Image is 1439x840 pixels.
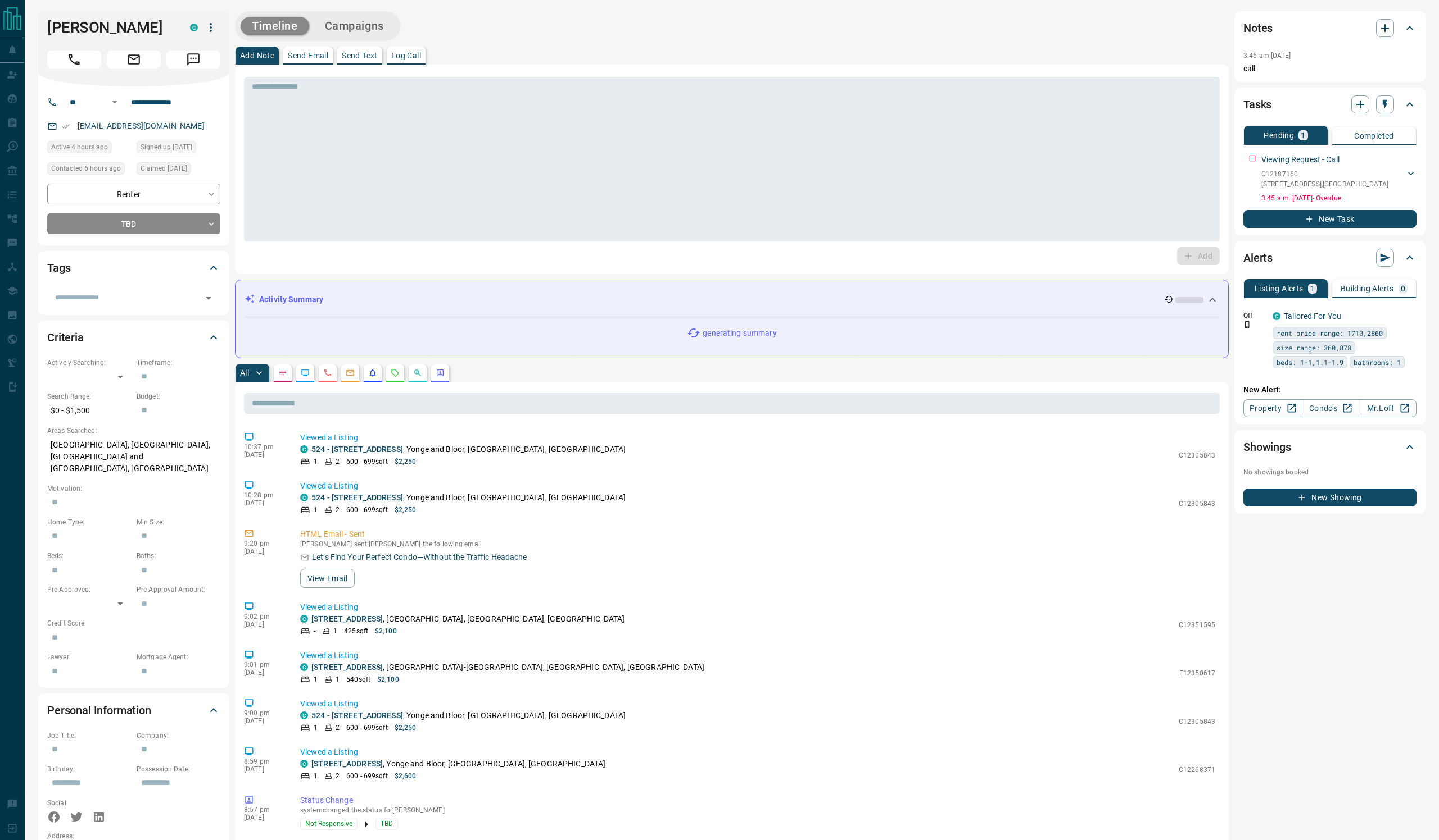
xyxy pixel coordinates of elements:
[381,818,393,829] span: TBD
[314,17,395,35] button: Campaigns
[314,723,318,733] p: 1
[244,613,283,620] p: 9:02 pm
[47,585,131,595] p: Pre-Approved:
[300,569,355,588] button: View Email
[278,368,287,377] svg: Notes
[336,505,340,515] p: 2
[1243,91,1417,118] div: Tasks
[1264,131,1294,139] p: Pending
[344,626,368,636] p: 425 sqft
[47,391,131,401] p: Search Range:
[137,731,220,741] p: Company:
[47,618,220,628] p: Credit Score:
[300,663,308,671] div: condos.ca
[1301,399,1359,417] a: Condos
[300,480,1215,492] p: Viewed a Listing
[47,652,131,662] p: Lawyer:
[1179,499,1215,509] p: C12305843
[1277,342,1351,353] span: size range: 360,878
[346,456,387,467] p: 600 - 699 sqft
[47,324,220,351] div: Criteria
[1243,489,1417,506] button: New Showing
[244,717,283,725] p: [DATE]
[47,426,220,436] p: Areas Searched:
[300,494,308,501] div: condos.ca
[377,674,399,684] p: $2,100
[47,259,70,277] h2: Tags
[47,328,84,346] h2: Criteria
[47,19,173,36] h1: [PERSON_NAME]
[47,254,220,281] div: Tags
[336,771,340,781] p: 2
[244,451,283,459] p: [DATE]
[137,764,220,774] p: Possession Date:
[314,505,318,515] p: 1
[1310,285,1315,293] p: 1
[413,368,422,377] svg: Opportunities
[314,626,315,636] p: -
[1354,357,1401,368] span: bathrooms: 1
[244,709,283,717] p: 9:00 pm
[300,445,308,453] div: condos.ca
[137,162,220,178] div: Mon Aug 11 2025
[1243,249,1273,267] h2: Alerts
[1243,311,1266,321] p: Off
[300,746,1215,758] p: Viewed a Listing
[259,294,323,305] p: Activity Summary
[1277,327,1383,339] span: rent price range: 1710,2860
[78,121,205,130] a: [EMAIL_ADDRESS][DOMAIN_NAME]
[395,456,417,467] p: $2,250
[375,626,397,636] p: $2,100
[1284,312,1341,321] a: Tailored For You
[47,483,220,494] p: Motivation:
[137,358,220,368] p: Timeframe:
[300,601,1215,613] p: Viewed a Listing
[300,760,308,768] div: condos.ca
[368,368,377,377] svg: Listing Alerts
[47,213,220,234] div: TBD
[1261,169,1388,179] p: C12187160
[346,771,387,781] p: 600 - 699 sqft
[311,759,383,768] a: [STREET_ADDRESS]
[300,615,308,623] div: condos.ca
[312,551,527,563] p: Let’s Find Your Perfect Condo—Without the Traffic Headache
[346,368,355,377] svg: Emails
[47,51,101,69] span: Call
[1179,668,1215,678] p: E12350617
[1273,312,1280,320] div: condos.ca
[47,517,131,527] p: Home Type:
[1243,433,1417,460] div: Showings
[240,369,249,377] p: All
[137,141,220,157] div: Mon Sep 16 2024
[51,141,108,153] span: Active 4 hours ago
[395,723,417,733] p: $2,250
[311,661,704,673] p: , [GEOGRAPHIC_DATA]-[GEOGRAPHIC_DATA], [GEOGRAPHIC_DATA], [GEOGRAPHIC_DATA]
[395,771,417,781] p: $2,600
[346,723,387,733] p: 600 - 699 sqft
[311,493,403,502] a: 524 - [STREET_ADDRESS]
[395,505,417,515] p: $2,250
[47,436,220,478] p: [GEOGRAPHIC_DATA], [GEOGRAPHIC_DATA], [GEOGRAPHIC_DATA] and [GEOGRAPHIC_DATA], [GEOGRAPHIC_DATA]
[300,806,1215,814] p: system changed the status for [PERSON_NAME]
[1243,438,1291,456] h2: Showings
[1277,357,1343,368] span: beds: 1-1,1.1-1.9
[1179,450,1215,460] p: C12305843
[300,540,1215,548] p: [PERSON_NAME] sent [PERSON_NAME] the following email
[47,551,131,561] p: Beds:
[1261,179,1388,189] p: [STREET_ADDRESS] , [GEOGRAPHIC_DATA]
[244,765,283,773] p: [DATE]
[190,24,198,31] div: condos.ca
[1341,285,1394,293] p: Building Alerts
[301,368,310,377] svg: Lead Browsing Activity
[47,401,131,420] p: $0 - $1,500
[288,52,328,60] p: Send Email
[47,358,131,368] p: Actively Searching:
[314,771,318,781] p: 1
[244,491,283,499] p: 10:28 pm
[166,51,220,69] span: Message
[1243,19,1273,37] h2: Notes
[323,368,332,377] svg: Calls
[47,798,131,808] p: Social:
[244,499,283,507] p: [DATE]
[1243,63,1417,75] p: call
